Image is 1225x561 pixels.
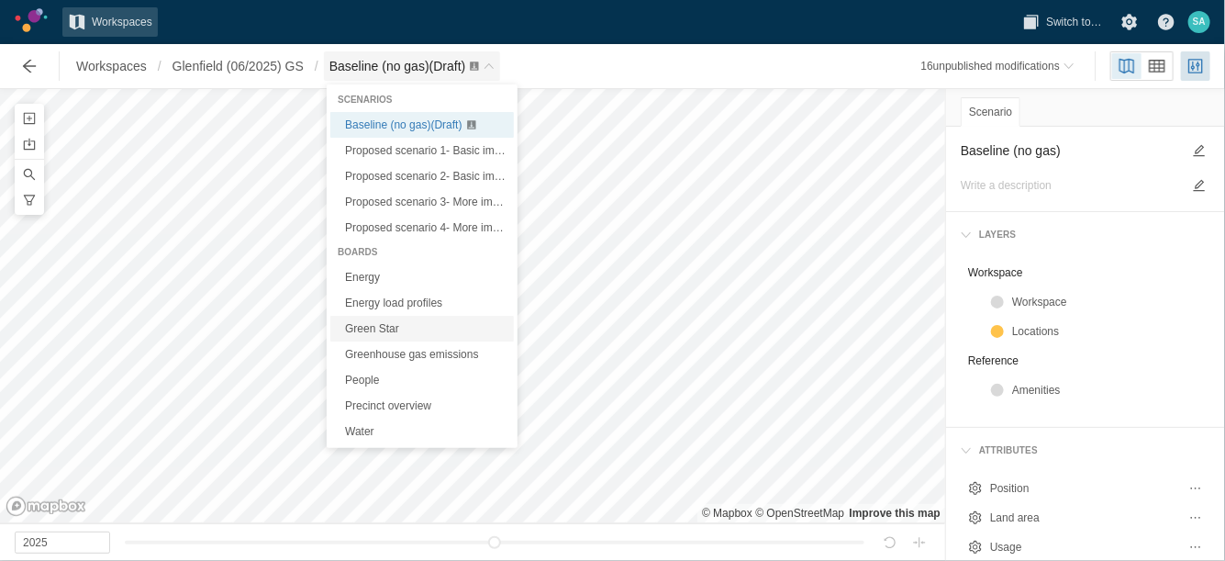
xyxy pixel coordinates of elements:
[6,496,86,517] a: Mapbox logo
[990,538,1177,556] div: Usage
[972,227,1017,243] div: Layers
[345,196,709,208] span: Proposed scenario 3- More improvements + solar PV, rainwater tank (Draft)
[983,376,1210,405] div: Amenities
[1012,381,1203,399] div: Amenities
[330,264,514,290] a: Energy
[330,316,514,342] a: Green Star
[330,419,514,444] a: Water
[329,59,466,73] span: Baseline (no gas) (Draft)
[961,140,1181,162] textarea: Baseline (no gas)
[916,51,1080,81] button: 16unpublished modifications
[345,170,711,183] span: Proposed scenario 2- Basic improvements + solar PV, rainwater tank (Draft)
[1012,293,1203,311] div: Workspace
[345,144,747,157] span: Proposed scenario 1- Basic improvements (without solar PV, rainwater tank) (Draft)
[1046,13,1102,31] span: Switch to…
[972,443,1038,459] div: Attributes
[167,51,309,81] a: Glenfield (06/2025) GS
[330,367,514,393] a: People
[961,97,1020,127] div: Scenario
[152,51,167,81] span: /
[961,346,1210,376] div: Reference
[330,393,514,419] a: Precinct overview
[330,88,514,112] h4: Scenarios
[983,317,1210,346] div: Locations
[968,264,1203,282] div: Workspace
[309,51,324,81] span: /
[983,287,1210,317] div: Workspace
[330,88,514,444] div: Baseline (no gas)(Draft)
[953,219,1218,251] div: Layers
[345,118,462,131] span: Baseline (no gas) (Draft)
[1012,322,1203,341] div: Locations
[755,507,844,520] a: OpenStreetMap
[921,57,1060,75] div: 16 unpublished modification s
[330,342,514,367] a: Greenhouse gas emissions
[1188,11,1210,33] div: SA
[92,13,152,31] span: Workspaces
[330,290,514,316] a: Energy load profiles
[324,51,501,81] button: Baseline (no gas)(Draft)
[968,352,1203,370] div: Reference
[702,507,752,520] a: Mapbox
[990,479,1177,498] div: Position
[345,221,777,234] span: Proposed scenario 4- More improvements + solar PV, rainwater tank (Nathers 7.5) (Draft)
[953,435,1218,466] div: Attributes
[961,503,1210,533] div: Land area
[1017,7,1108,37] button: Switch to…
[961,258,1210,287] div: Workspace
[330,241,514,264] h4: Boards
[71,51,152,81] a: Workspaces
[173,57,304,75] span: Glenfield (06/2025) GS
[961,474,1210,503] div: Position
[62,7,158,37] a: Workspaces
[1112,53,1141,79] button: Map view (Ctrl+Shift+1)
[850,507,941,520] a: Map feedback
[1142,53,1172,79] a: Grid view (Ctrl+Shift+2)
[990,509,1177,527] div: Land area
[71,51,500,81] nav: Breadcrumb
[76,57,147,75] span: Workspaces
